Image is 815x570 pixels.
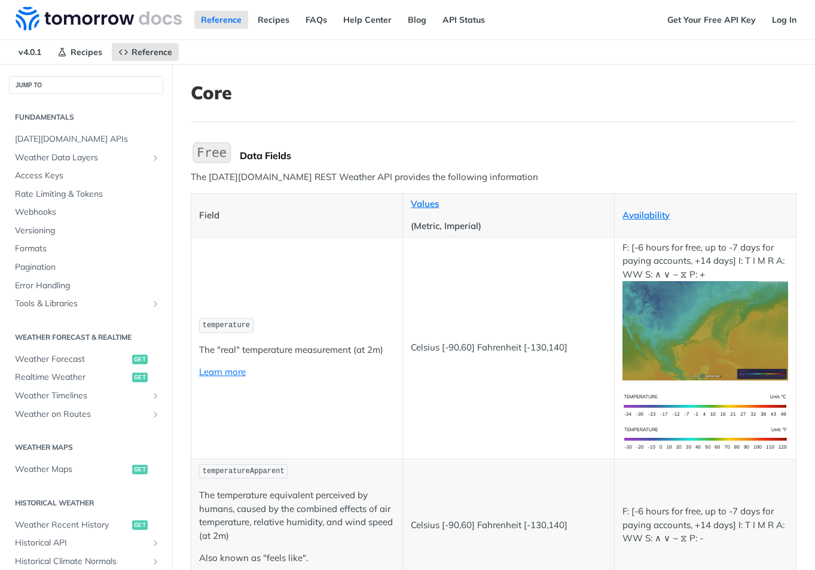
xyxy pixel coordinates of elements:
[112,43,179,61] a: Reference
[132,355,148,364] span: get
[15,390,148,402] span: Weather Timelines
[151,557,160,566] button: Show subpages for Historical Climate Normals
[9,185,163,203] a: Rate Limiting & Tokens
[194,11,248,29] a: Reference
[151,153,160,163] button: Show subpages for Weather Data Layers
[151,391,160,401] button: Show subpages for Weather Timelines
[199,464,288,479] code: temperatureApparent
[9,112,163,123] h2: Fundamentals
[661,11,762,29] a: Get Your Free API Key
[622,505,788,545] p: F: [-6 hours for free, up to -7 days for paying accounts, +14 days] I: T I M R A: WW S: ∧ ∨ ~ ⧖ P: -
[15,371,129,383] span: Realtime Weather
[9,534,163,552] a: Historical APIShow subpages for Historical API
[132,465,148,474] span: get
[622,324,788,336] span: Expand image
[71,47,102,57] span: Recipes
[191,82,796,103] h1: Core
[9,516,163,534] a: Weather Recent Historyget
[199,343,395,357] p: The "real" temperature measurement (at 2m)
[9,461,163,478] a: Weather Mapsget
[299,11,334,29] a: FAQs
[411,220,606,233] p: (Metric, Imperial)
[15,556,148,568] span: Historical Climate Normals
[15,409,148,420] span: Weather on Routes
[199,489,395,542] p: The temperature equivalent perceived by humans, caused by the combined effects of air temperature...
[9,222,163,240] a: Versioning
[622,399,788,410] span: Expand image
[9,149,163,167] a: Weather Data LayersShow subpages for Weather Data Layers
[15,464,129,475] span: Weather Maps
[51,43,109,61] a: Recipes
[9,387,163,405] a: Weather TimelinesShow subpages for Weather Timelines
[251,11,296,29] a: Recipes
[411,519,606,532] p: Celsius [-90,60] Fahrenheit [-130,140]
[9,277,163,295] a: Error Handling
[765,11,803,29] a: Log In
[151,410,160,419] button: Show subpages for Weather on Routes
[9,368,163,386] a: Realtime Weatherget
[240,150,796,161] div: Data Fields
[15,133,160,145] span: [DATE][DOMAIN_NAME] APIs
[15,170,160,182] span: Access Keys
[401,11,433,29] a: Blog
[199,551,395,565] p: Also known as "feels like".
[9,167,163,185] a: Access Keys
[622,432,788,443] span: Expand image
[15,243,160,255] span: Formats
[151,299,160,309] button: Show subpages for Tools & Libraries
[9,332,163,343] h2: Weather Forecast & realtime
[9,240,163,258] a: Formats
[199,209,395,222] p: Field
[132,47,172,57] span: Reference
[199,366,246,377] a: Learn more
[622,209,670,221] a: Availability
[9,406,163,423] a: Weather on RoutesShow subpages for Weather on Routes
[15,537,148,549] span: Historical API
[411,341,606,355] p: Celsius [-90,60] Fahrenheit [-130,140]
[15,280,160,292] span: Error Handling
[9,76,163,94] button: JUMP TO
[9,498,163,508] h2: Historical Weather
[16,7,182,31] img: Tomorrow.io Weather API Docs
[411,198,439,209] a: Values
[191,170,796,184] p: The [DATE][DOMAIN_NAME] REST Weather API provides the following information
[15,188,160,200] span: Rate Limiting & Tokens
[9,203,163,221] a: Webhooks
[15,261,160,273] span: Pagination
[15,519,129,531] span: Weather Recent History
[9,258,163,276] a: Pagination
[9,295,163,313] a: Tools & LibrariesShow subpages for Tools & Libraries
[337,11,398,29] a: Help Center
[9,442,163,453] h2: Weather Maps
[436,11,492,29] a: API Status
[15,225,160,237] span: Versioning
[12,43,48,61] span: v4.0.1
[151,538,160,548] button: Show subpages for Historical API
[9,350,163,368] a: Weather Forecastget
[132,520,148,530] span: get
[622,241,788,380] p: F: [-6 hours for free, up to -7 days for paying accounts, +14 days] I: T I M R A: WW S: ∧ ∨ ~ ⧖ P: +
[15,353,129,365] span: Weather Forecast
[15,298,148,310] span: Tools & Libraries
[199,318,254,333] code: temperature
[9,130,163,148] a: [DATE][DOMAIN_NAME] APIs
[15,206,160,218] span: Webhooks
[132,373,148,382] span: get
[15,152,148,164] span: Weather Data Layers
